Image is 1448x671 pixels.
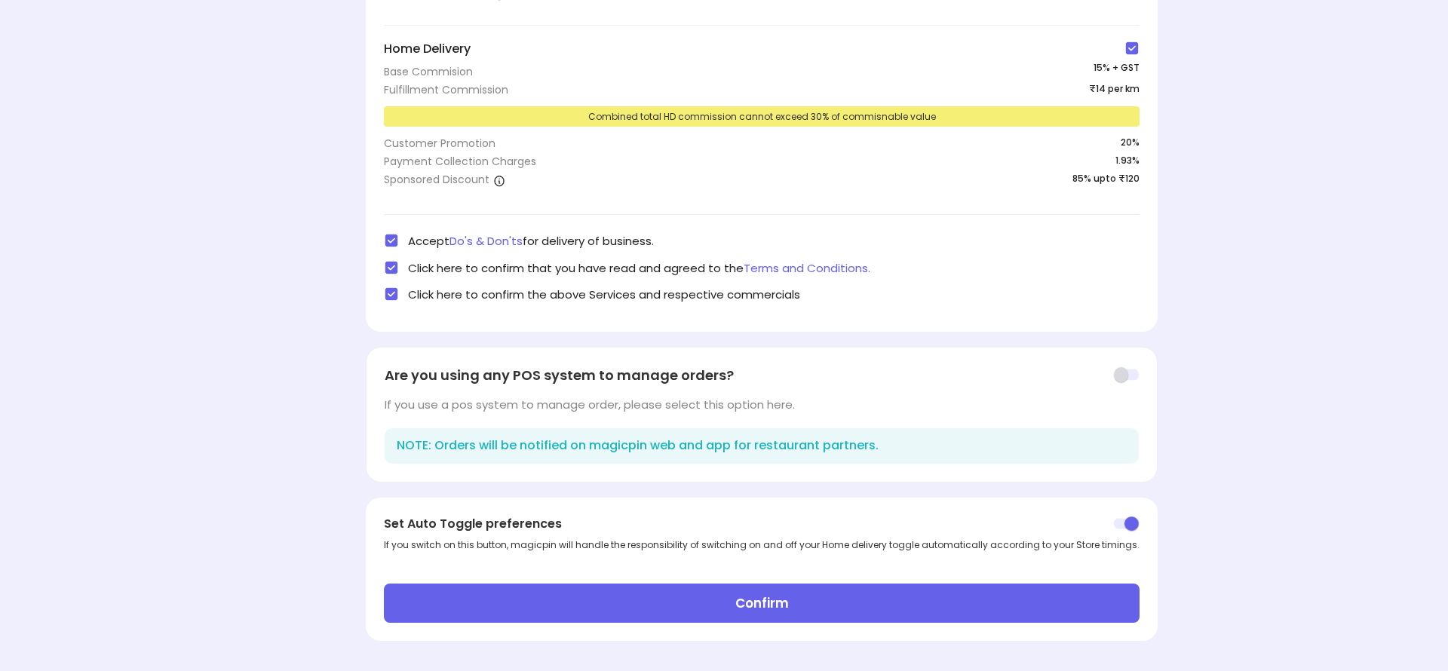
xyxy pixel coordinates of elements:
img: toggle [1113,366,1139,383]
span: Do's & Don'ts [449,233,523,249]
img: check [384,286,399,302]
span: 15 % + GST [1094,61,1140,79]
img: check [384,233,399,248]
div: NOTE: Orders will be notified on magicpin web and app for restaurant partners. [385,428,1139,464]
button: Confirm [384,584,1140,623]
img: check [384,260,399,275]
div: Sponsored Discount [384,172,505,187]
span: Terms and Conditions. [744,260,870,276]
div: Fulfillment Commission [384,82,508,97]
div: Customer Promotion [384,136,495,151]
span: Home Delivery [384,41,471,58]
span: Set Auto Toggle preferences [384,516,562,533]
span: ₹14 per km [1089,82,1140,97]
img: check [1124,41,1140,56]
span: 20 % [1121,136,1140,151]
span: Click here to confirm the above Services and respective commercials [408,286,800,302]
img: pjpZYCU39gJvuxdatW4kArkLHrOpv3x53-IMsG4-PmLRue8W0vkwj7d-qyxTLkUJ2NTKs8Wi_BLD-WXOcR-hvawfdeE4R0UVS... [1114,516,1140,532]
span: Are you using any POS system to manage orders? [385,366,734,385]
span: 85% upto ₹120 [1072,172,1140,190]
div: Combined total HD commission cannot exceed 30% of commisnable value [384,106,1140,127]
div: If you use a pos system to manage order, please select this option here. [385,397,1139,412]
img: a1isth1TvIaw5-r4PTQNnx6qH7hW1RKYA7fi6THaHSkdiamaZazZcPW6JbVsfR8_gv9BzWgcW1PiHueWjVd6jXxw-cSlbelae... [493,174,505,186]
div: If you switch on this button, magicpin will handle the responsibility of switching on and off you... [384,538,1140,551]
span: Click here to confirm that you have read and agreed to the [408,260,870,276]
span: Accept for delivery of business. [408,233,654,249]
div: Payment Collection Charges [384,154,536,169]
div: Base Commision [384,64,473,79]
span: 1.93% [1115,154,1140,172]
